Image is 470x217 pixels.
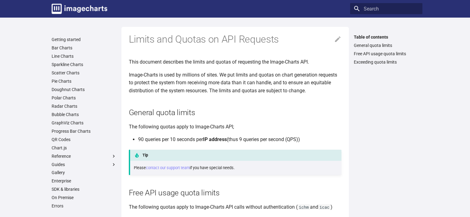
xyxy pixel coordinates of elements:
p: The following quotas apply to Image-Charts API calls without authentication ( and ) [129,203,341,211]
a: Bubble Charts [52,112,116,117]
a: Exceeding quota limits [354,59,419,65]
h2: Free API usage quota limits [129,187,341,198]
p: Image-Charts is used by millions of sites. We put limits and quotas on chart generation requests ... [129,71,341,95]
p: The following quotas apply to Image-Charts API; [129,123,341,131]
a: QR Codes [52,137,116,142]
h1: Limits and Quotas on API Requests [129,33,341,46]
a: Sparkline Charts [52,62,116,67]
a: Gallery [52,170,116,175]
a: General quota limits [354,43,419,48]
nav: Table of contents [350,34,422,65]
a: On Premise [52,195,116,200]
a: Radar Charts [52,103,116,109]
a: contact our support team [146,165,190,170]
code: icac [318,204,331,210]
p: Tip [129,150,341,161]
label: Guides [52,162,116,167]
code: ichm [298,204,310,210]
a: Chart.js [52,145,116,151]
a: Errors [52,203,116,209]
a: Scatter Charts [52,70,116,76]
img: logo [52,4,107,14]
a: Doughnut Charts [52,87,116,92]
label: Reference [52,153,116,159]
a: Image-Charts documentation [49,1,110,16]
a: Free API usage quota limits [354,51,419,56]
a: Progress Bar Charts [52,128,116,134]
a: Bar Charts [52,45,116,51]
a: Enterprise [52,178,116,184]
h2: General quota limits [129,107,341,118]
a: Pie Charts [52,78,116,84]
label: Table of contents [350,34,422,40]
a: Line Charts [52,53,116,59]
a: SDK & libraries [52,186,116,192]
p: Please if you have special needs. [134,165,338,171]
a: GraphViz Charts [52,120,116,126]
strong: IP address [203,136,227,142]
a: Polar Charts [52,95,116,101]
a: Getting started [52,37,116,42]
input: Search [350,3,422,14]
li: 90 queries per 10 seconds per (thus 9 queries per second (QPS)) [138,136,341,144]
p: This document describes the limits and quotas of requesting the Image-Charts API. [129,58,341,66]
